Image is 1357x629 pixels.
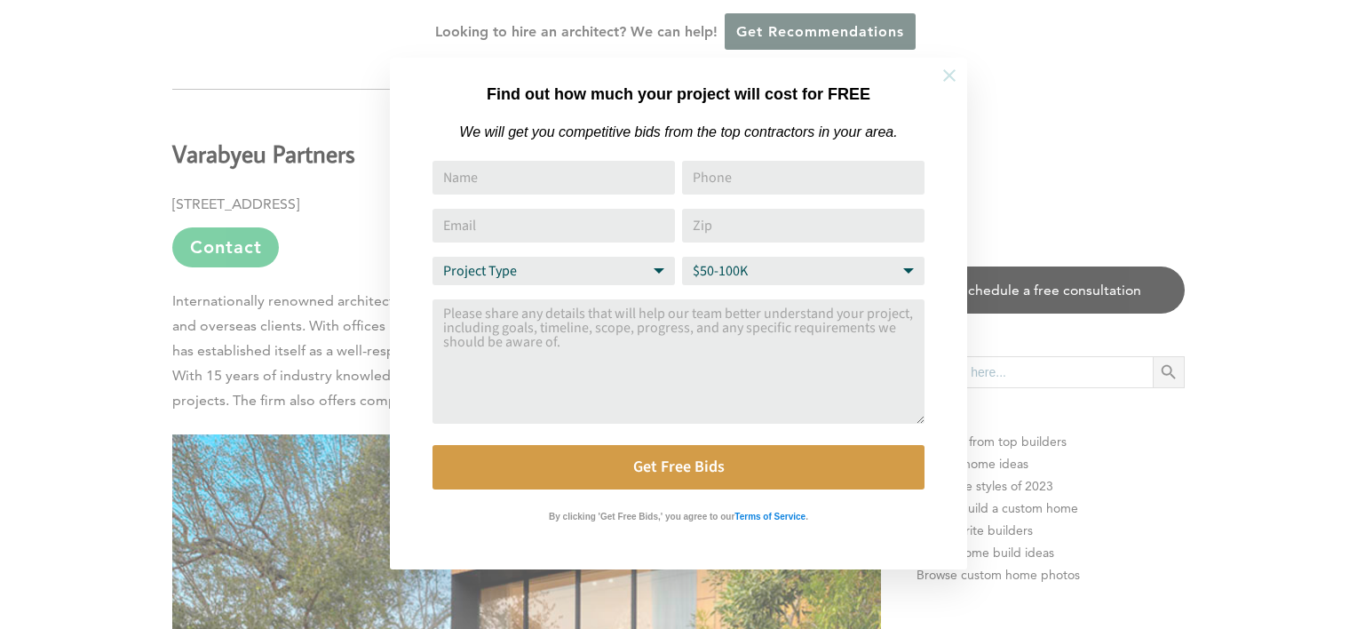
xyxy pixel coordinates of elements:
[682,209,925,243] input: Zip
[432,257,675,285] select: Project Type
[432,445,925,490] button: Get Free Bids
[487,85,870,103] strong: Find out how much your project will cost for FREE
[734,512,805,522] strong: Terms of Service
[682,257,925,285] select: Budget Range
[918,44,980,107] button: Close
[549,512,734,522] strong: By clicking 'Get Free Bids,' you agree to our
[805,512,808,522] strong: .
[432,299,925,424] textarea: Comment or Message
[432,209,675,243] input: Email Address
[1016,501,1336,608] iframe: Drift Widget Chat Controller
[734,507,805,522] a: Terms of Service
[459,124,897,139] em: We will get you competitive bids from the top contractors in your area.
[432,161,675,195] input: Name
[682,161,925,195] input: Phone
